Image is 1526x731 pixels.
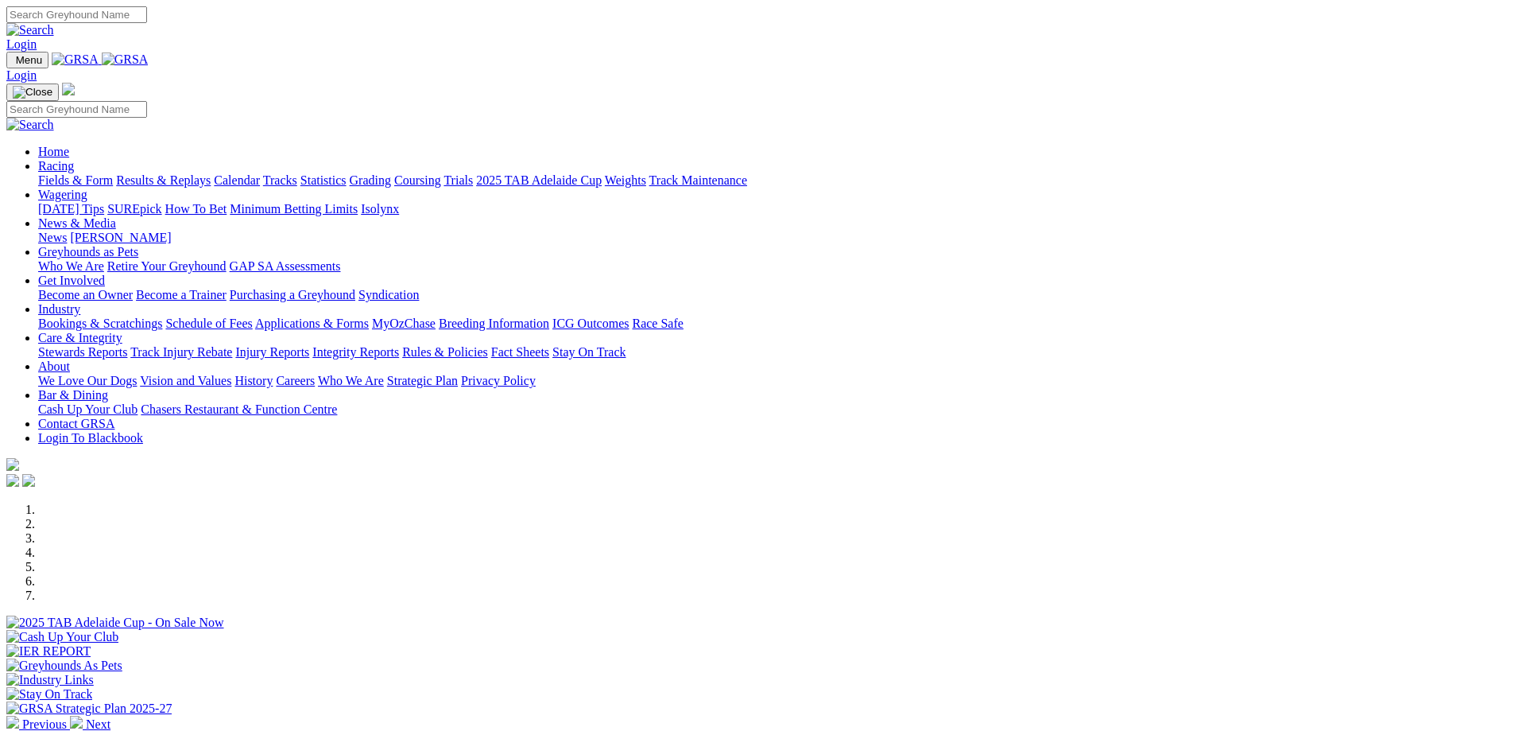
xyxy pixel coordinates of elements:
div: Industry [38,317,1520,331]
a: Race Safe [632,317,683,330]
a: Cash Up Your Club [38,402,137,416]
a: Contact GRSA [38,417,114,430]
img: 2025 TAB Adelaide Cup - On Sale Now [6,616,224,630]
div: Get Involved [38,288,1520,302]
a: About [38,360,70,373]
img: Stay On Track [6,687,92,702]
a: Stay On Track [552,345,626,359]
a: Injury Reports [235,345,309,359]
a: 2025 TAB Adelaide Cup [476,173,602,187]
a: Schedule of Fees [165,317,252,330]
img: chevron-left-pager-white.svg [6,716,19,729]
a: Stewards Reports [38,345,127,359]
a: Purchasing a Greyhound [230,288,355,301]
span: Menu [16,54,42,66]
a: Minimum Betting Limits [230,202,358,216]
a: Bar & Dining [38,388,108,402]
a: Fact Sheets [491,345,549,359]
div: About [38,374,1520,388]
a: News [38,231,67,244]
a: Retire Your Greyhound [107,259,227,273]
a: Previous [6,717,70,731]
a: Become an Owner [38,288,133,301]
img: facebook.svg [6,474,19,487]
span: Next [86,717,110,731]
a: Coursing [394,173,441,187]
a: Chasers Restaurant & Function Centre [141,402,337,416]
a: Fields & Form [38,173,113,187]
a: Track Injury Rebate [130,345,232,359]
a: Weights [605,173,646,187]
a: Login [6,68,37,82]
a: GAP SA Assessments [230,259,341,273]
input: Search [6,6,147,23]
a: MyOzChase [372,317,436,330]
a: ICG Outcomes [552,317,629,330]
a: Privacy Policy [461,374,536,387]
a: Become a Trainer [136,288,227,301]
a: Strategic Plan [387,374,458,387]
a: Greyhounds as Pets [38,245,138,259]
a: Wagering [38,188,87,201]
a: Track Maintenance [649,173,747,187]
a: Who We Are [38,259,104,273]
a: Calendar [214,173,260,187]
img: Cash Up Your Club [6,630,118,644]
div: Greyhounds as Pets [38,259,1520,274]
a: Grading [350,173,391,187]
a: Home [38,145,69,158]
a: Who We Are [318,374,384,387]
img: Industry Links [6,673,94,687]
img: chevron-right-pager-white.svg [70,716,83,729]
a: Tracks [263,173,297,187]
a: [PERSON_NAME] [70,231,171,244]
button: Toggle navigation [6,84,59,101]
a: Get Involved [38,274,105,287]
img: Greyhounds As Pets [6,659,122,673]
img: Search [6,23,54,37]
a: Industry [38,302,80,316]
button: Toggle navigation [6,52,48,68]
img: Search [6,118,54,132]
img: GRSA [102,52,149,67]
a: Isolynx [361,202,399,216]
img: twitter.svg [22,474,35,487]
a: News & Media [38,216,116,230]
a: [DATE] Tips [38,202,104,216]
div: Racing [38,173,1520,188]
a: Syndication [358,288,419,301]
a: History [234,374,273,387]
a: Rules & Policies [402,345,488,359]
img: IER REPORT [6,644,91,659]
a: We Love Our Dogs [38,374,137,387]
a: Applications & Forms [255,317,369,330]
a: Breeding Information [439,317,549,330]
img: logo-grsa-white.png [62,83,75,95]
a: Login [6,37,37,51]
img: Close [13,86,52,99]
a: Bookings & Scratchings [38,317,162,330]
a: SUREpick [107,202,161,216]
a: How To Bet [165,202,227,216]
span: Previous [22,717,67,731]
div: News & Media [38,231,1520,245]
img: GRSA Strategic Plan 2025-27 [6,702,172,716]
div: Care & Integrity [38,345,1520,360]
a: Statistics [300,173,347,187]
a: Next [70,717,110,731]
img: logo-grsa-white.png [6,458,19,471]
a: Racing [38,159,74,173]
a: Vision and Values [140,374,231,387]
a: Results & Replays [116,173,211,187]
div: Bar & Dining [38,402,1520,417]
a: Careers [276,374,315,387]
a: Login To Blackbook [38,431,143,445]
input: Search [6,101,147,118]
a: Integrity Reports [312,345,399,359]
div: Wagering [38,202,1520,216]
img: GRSA [52,52,99,67]
a: Trials [443,173,473,187]
a: Care & Integrity [38,331,122,344]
